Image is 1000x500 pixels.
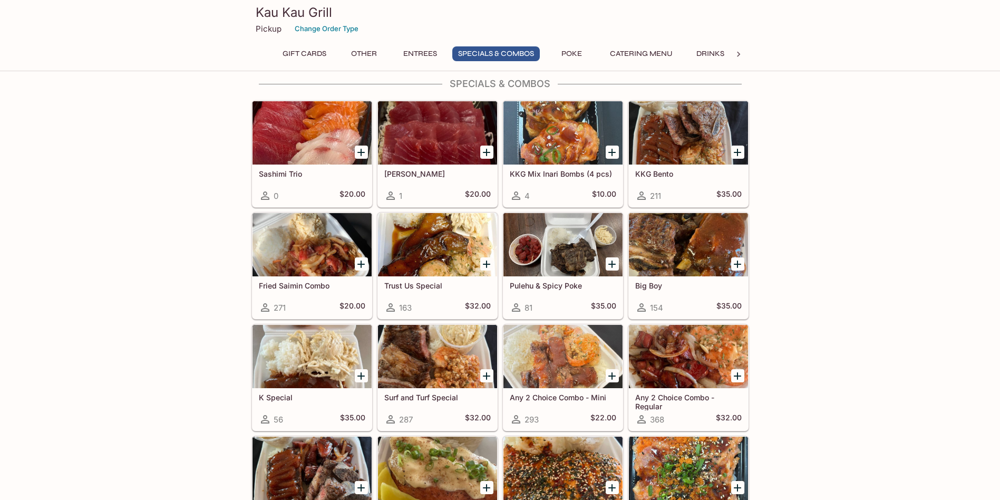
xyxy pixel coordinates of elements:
[548,46,596,61] button: Poke
[629,213,748,276] div: Big Boy
[465,189,491,202] h5: $20.00
[604,46,678,61] button: Catering Menu
[628,101,749,207] a: KKG Bento211$35.00
[339,189,365,202] h5: $20.00
[465,413,491,426] h5: $32.00
[377,101,498,207] a: [PERSON_NAME]1$20.00
[629,101,748,165] div: KKG Bento
[465,301,491,314] h5: $32.00
[503,324,623,431] a: Any 2 Choice Combo - Mini293$22.00
[606,369,619,382] button: Add Any 2 Choice Combo - Mini
[716,413,742,426] h5: $32.00
[503,101,623,165] div: KKG Mix Inari Bombs (4 pcs)
[503,213,623,319] a: Pulehu & Spicy Poke81$35.00
[253,437,372,500] div: Lunch Box
[510,169,616,178] h5: KKG Mix Inari Bombs (4 pcs)
[480,146,493,159] button: Add Ahi Sashimi
[355,369,368,382] button: Add K Special
[378,437,497,500] div: Ora King Salmon with Aburi Garlic Mayo
[606,481,619,494] button: Add Dynamite Furikake Salmon
[339,301,365,314] h5: $20.00
[635,393,742,410] h5: Any 2 Choice Combo - Regular
[399,191,402,201] span: 1
[731,257,744,271] button: Add Big Boy
[277,46,332,61] button: Gift Cards
[480,369,493,382] button: Add Surf and Turf Special
[503,213,623,276] div: Pulehu & Spicy Poke
[256,4,745,21] h3: Kau Kau Grill
[510,393,616,402] h5: Any 2 Choice Combo - Mini
[687,46,734,61] button: Drinks
[355,481,368,494] button: Add Lunch Box
[378,213,497,276] div: Trust Us Special
[253,101,372,165] div: Sashimi Trio
[252,213,372,319] a: Fried Saimin Combo271$20.00
[384,281,491,290] h5: Trust Us Special
[635,281,742,290] h5: Big Boy
[251,78,749,90] h4: Specials & Combos
[355,257,368,271] button: Add Fried Saimin Combo
[629,325,748,388] div: Any 2 Choice Combo - Regular
[384,393,491,402] h5: Surf and Turf Special
[650,415,664,425] span: 368
[629,437,748,500] div: Spicy Bento w/ Sushi Rice & Nori
[731,369,744,382] button: Add Any 2 Choice Combo - Regular
[378,325,497,388] div: Surf and Turf Special
[525,191,530,201] span: 4
[716,189,742,202] h5: $35.00
[503,437,623,500] div: Dynamite Furikake Salmon
[650,191,661,201] span: 211
[399,303,412,313] span: 163
[628,213,749,319] a: Big Boy154$35.00
[259,393,365,402] h5: K Special
[253,213,372,276] div: Fried Saimin Combo
[259,281,365,290] h5: Fried Saimin Combo
[378,101,497,165] div: Ahi Sashimi
[290,21,363,37] button: Change Order Type
[340,413,365,426] h5: $35.00
[606,146,619,159] button: Add KKG Mix Inari Bombs (4 pcs)
[628,324,749,431] a: Any 2 Choice Combo - Regular368$32.00
[591,301,616,314] h5: $35.00
[480,481,493,494] button: Add Ora King Salmon with Aburi Garlic Mayo
[510,281,616,290] h5: Pulehu & Spicy Poke
[274,191,278,201] span: 0
[259,169,365,178] h5: Sashimi Trio
[503,101,623,207] a: KKG Mix Inari Bombs (4 pcs)4$10.00
[355,146,368,159] button: Add Sashimi Trio
[525,303,532,313] span: 81
[252,324,372,431] a: K Special56$35.00
[590,413,616,426] h5: $22.00
[396,46,444,61] button: Entrees
[377,324,498,431] a: Surf and Turf Special287$32.00
[399,415,413,425] span: 287
[452,46,540,61] button: Specials & Combos
[650,303,663,313] span: 154
[592,189,616,202] h5: $10.00
[525,415,539,425] span: 293
[256,24,281,34] p: Pickup
[253,325,372,388] div: K Special
[377,213,498,319] a: Trust Us Special163$32.00
[480,257,493,271] button: Add Trust Us Special
[716,301,742,314] h5: $35.00
[384,169,491,178] h5: [PERSON_NAME]
[635,169,742,178] h5: KKG Bento
[606,257,619,271] button: Add Pulehu & Spicy Poke
[731,146,744,159] button: Add KKG Bento
[503,325,623,388] div: Any 2 Choice Combo - Mini
[731,481,744,494] button: Add Spicy Bento w/ Sushi Rice & Nori
[252,101,372,207] a: Sashimi Trio0$20.00
[341,46,388,61] button: Other
[274,303,286,313] span: 271
[274,415,283,425] span: 56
